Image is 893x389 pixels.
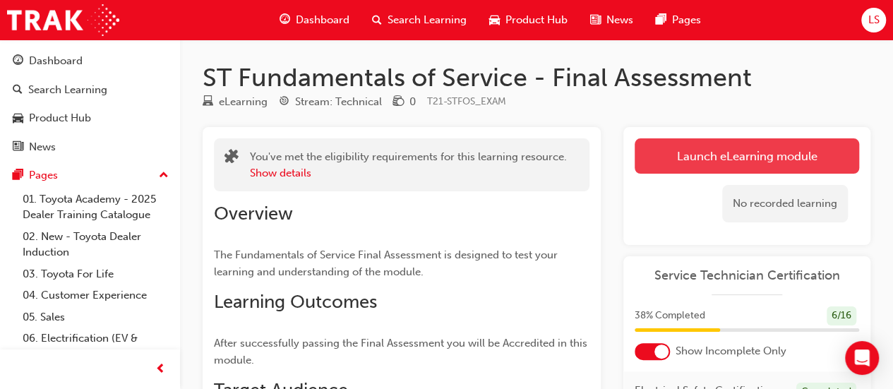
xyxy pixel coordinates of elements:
div: Open Intercom Messenger [845,341,879,375]
a: Search Learning [6,77,174,103]
span: puzzle-icon [224,150,239,167]
a: guage-iconDashboard [268,6,361,35]
button: DashboardSearch LearningProduct HubNews [6,45,174,162]
span: Product Hub [505,12,568,28]
button: Pages [6,162,174,188]
span: LS [868,12,879,28]
a: search-iconSearch Learning [361,6,478,35]
span: Pages [672,12,701,28]
span: target-icon [279,96,289,109]
a: Dashboard [6,48,174,74]
span: car-icon [13,112,23,125]
a: 01. Toyota Academy - 2025 Dealer Training Catalogue [17,188,174,226]
span: After successfully passing the Final Assessment you will be Accredited in this module. [214,337,590,366]
span: search-icon [13,84,23,97]
div: Stream [279,93,382,111]
span: News [606,12,633,28]
span: Search Learning [388,12,467,28]
div: Pages [29,167,58,184]
div: Type [203,93,268,111]
a: 03. Toyota For Life [17,263,174,285]
span: learningResourceType_ELEARNING-icon [203,96,213,109]
a: News [6,134,174,160]
a: 02. New - Toyota Dealer Induction [17,226,174,263]
span: news-icon [13,141,23,154]
span: prev-icon [155,361,166,378]
a: pages-iconPages [645,6,712,35]
div: Product Hub [29,110,91,126]
div: News [29,139,56,155]
span: guage-icon [13,55,23,68]
button: Show details [250,165,311,181]
span: The Fundamentals of Service Final Assessment is designed to test your learning and understanding ... [214,249,561,278]
span: guage-icon [280,11,290,29]
div: Search Learning [28,82,107,98]
div: 6 / 16 [827,306,856,325]
a: car-iconProduct Hub [478,6,579,35]
div: Price [393,93,416,111]
div: eLearning [219,94,268,110]
span: news-icon [590,11,601,29]
span: money-icon [393,96,404,109]
div: Dashboard [29,53,83,69]
span: Show Incomplete Only [676,343,786,359]
span: Learning Outcomes [214,291,377,313]
span: Learning resource code [427,95,506,107]
a: 06. Electrification (EV & Hybrid) [17,328,174,365]
a: news-iconNews [579,6,645,35]
span: Overview [214,203,293,225]
button: LS [861,8,886,32]
span: car-icon [489,11,500,29]
span: pages-icon [656,11,666,29]
img: Trak [7,4,119,36]
div: 0 [409,94,416,110]
span: Dashboard [296,12,349,28]
a: Service Technician Certification [635,268,859,284]
div: You've met the eligibility requirements for this learning resource. [250,149,567,181]
a: Product Hub [6,105,174,131]
h1: ST Fundamentals of Service - Final Assessment [203,62,870,93]
div: Stream: Technical [295,94,382,110]
a: 05. Sales [17,306,174,328]
span: pages-icon [13,169,23,182]
a: 04. Customer Experience [17,285,174,306]
a: Launch eLearning module [635,138,859,174]
span: search-icon [372,11,382,29]
span: up-icon [159,167,169,185]
div: No recorded learning [722,185,848,222]
span: 38 % Completed [635,308,705,324]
